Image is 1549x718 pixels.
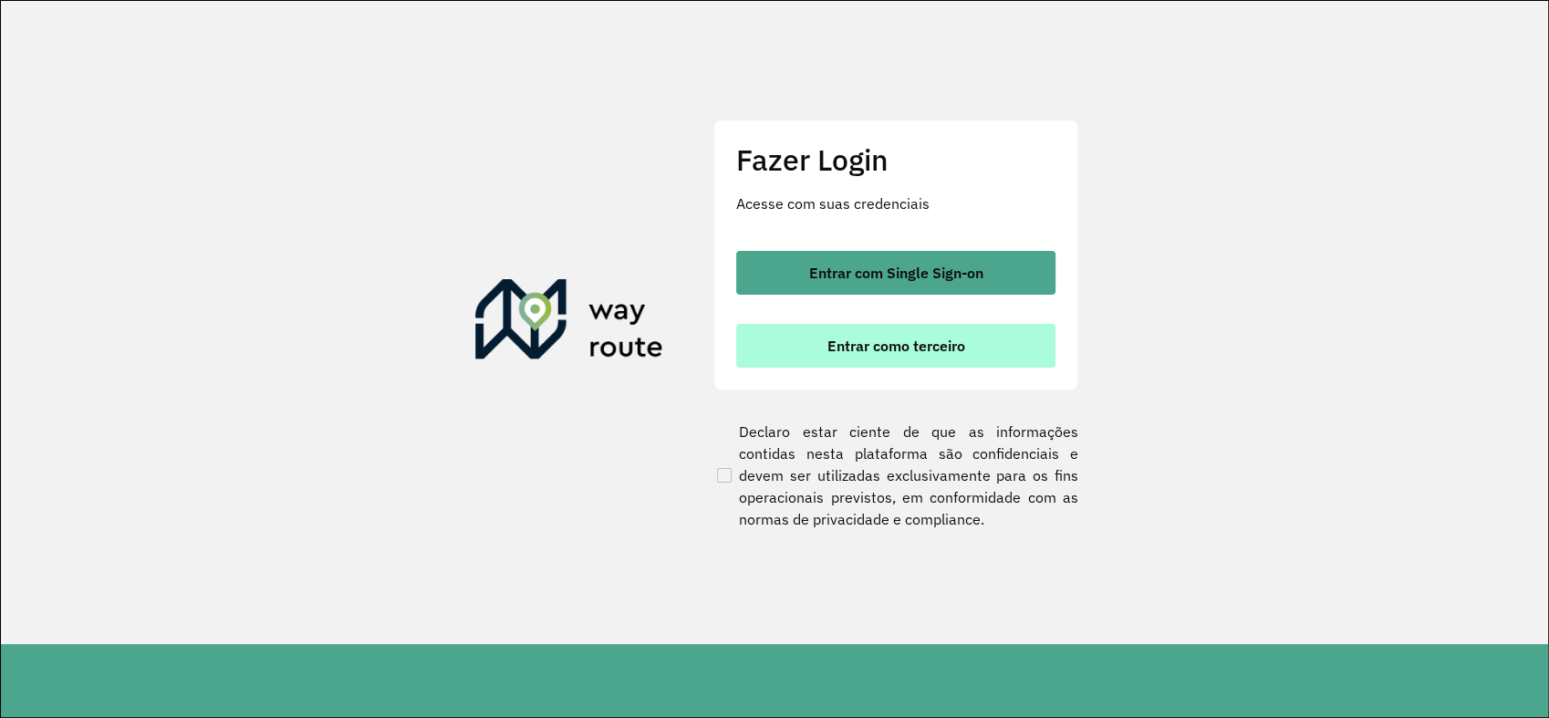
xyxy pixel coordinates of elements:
[475,279,663,367] img: Roteirizador AmbevTech
[736,251,1055,295] button: button
[713,421,1078,530] label: Declaro estar ciente de que as informações contidas nesta plataforma são confidenciais e devem se...
[827,338,965,353] span: Entrar como terceiro
[809,265,983,280] span: Entrar com Single Sign-on
[736,193,1055,214] p: Acesse com suas credenciais
[736,142,1055,177] h2: Fazer Login
[736,324,1055,368] button: button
